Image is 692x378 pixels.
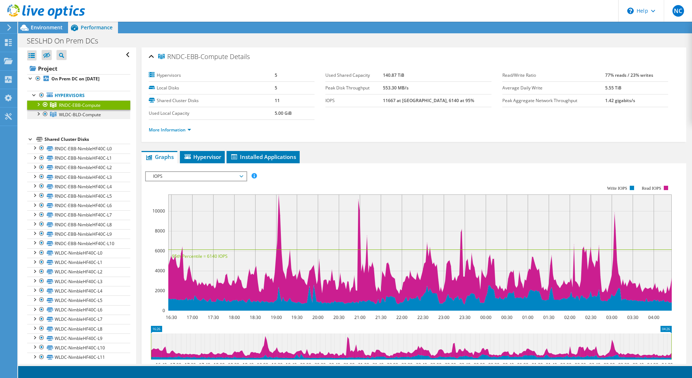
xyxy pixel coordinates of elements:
a: WLDC-NimbleHF40C-L10 [27,343,130,352]
span: RNDC-EBB-Compute [59,102,101,108]
span: Performance [81,24,113,31]
text: 2000 [155,287,165,294]
a: WLDC-BLD-Compute [27,110,130,119]
text: 19:20 [271,362,282,368]
text: 8000 [155,228,165,234]
b: 5.55 TiB [605,85,621,91]
span: Environment [31,24,63,31]
text: 19:30 [291,314,302,320]
text: 22:40 [415,362,427,368]
a: WLDC-NimbleHF40C-L11 [27,353,130,362]
a: WLDC-NimbleHF40C-L3 [27,277,130,286]
a: WLDC-NimbleHF40C-L5 [27,295,130,305]
a: WLDC-NimbleHF40C-L6 [27,305,130,315]
text: 18:00 [213,362,224,368]
text: 10000 [152,208,165,214]
text: 03:40 [632,362,644,368]
text: 23:30 [459,314,470,320]
text: 21:00 [354,314,365,320]
label: IOPS [325,97,383,104]
a: RNDC-EBB-NimbleHF40C-L4 [27,182,130,191]
text: 22:00 [387,362,398,368]
span: WLDC-BLD-Compute [59,112,101,118]
text: 21:30 [375,314,386,320]
label: Used Shared Capacity [325,72,383,79]
text: 02:30 [585,314,596,320]
label: Used Local Capacity [149,110,275,117]
b: 553.30 MB/s [383,85,409,91]
text: 18:30 [249,314,261,320]
text: 21:20 [358,362,369,368]
text: 0 [163,307,165,314]
a: RNDC-EBB-NimbleHF40C-L1 [27,154,130,163]
text: 20:20 [314,362,325,368]
text: 03:30 [627,314,638,320]
text: 19:00 [257,362,268,368]
b: 5 [275,72,277,78]
text: 04:00 [647,362,658,368]
text: 18:20 [228,362,239,368]
a: Hypervisors [27,91,130,100]
text: 19:40 [285,362,296,368]
text: 17:20 [184,362,195,368]
text: 22:00 [396,314,407,320]
label: Peak Disk Throughput [325,84,383,92]
a: RNDC-EBB-NimbleHF40C-L7 [27,210,130,220]
text: 03:20 [618,362,629,368]
a: WLDC-NimbleHF40C-L1 [27,258,130,267]
text: 02:00 [564,314,575,320]
text: 00:20 [488,362,499,368]
text: 01:00 [522,314,533,320]
text: 00:00 [480,314,491,320]
text: 21:40 [372,362,383,368]
b: 77% reads / 23% writes [605,72,653,78]
b: 11 [275,97,280,104]
a: More Information [149,127,191,133]
text: 16:40 [155,362,166,368]
text: 16:30 [165,314,177,320]
span: IOPS [149,172,242,181]
text: 22:20 [401,362,412,368]
text: 01:30 [543,314,554,320]
a: Project [27,63,130,74]
text: 17:40 [199,362,210,368]
text: 20:00 [312,314,323,320]
a: On Prem DC on [DATE] [27,74,130,84]
b: 140.87 TiB [383,72,404,78]
text: 01:40 [545,362,557,368]
text: 04:20 [661,362,672,368]
span: NC [672,5,684,17]
text: 20:40 [329,362,340,368]
text: 03:00 [603,362,615,368]
text: 01:20 [531,362,543,368]
svg: \n [627,8,634,14]
a: RNDC-EBB-NimbleHF40C-L2 [27,163,130,172]
label: Peak Aggregate Network Throughput [502,97,605,104]
text: 21:00 [343,362,354,368]
a: RNDC-EBB-NimbleHF40C-L5 [27,191,130,201]
text: 20:00 [300,362,311,368]
text: 19:00 [270,314,282,320]
span: RNDC-EBB-Compute [158,53,228,60]
text: 17:30 [207,314,219,320]
a: WLDC-NimbleHF40C-L9 [27,333,130,343]
a: WLDC-NimbleHF40C-L2 [27,267,130,277]
text: 6000 [155,248,165,254]
text: 02:00 [560,362,571,368]
text: 00:00 [473,362,485,368]
a: RNDC-EBB-NimbleHF40C-L8 [27,220,130,229]
label: Local Disks [149,84,275,92]
text: Write IOPS [607,186,627,191]
span: Graphs [145,153,174,160]
text: 4000 [155,268,165,274]
span: Details [230,52,250,61]
text: 01:00 [517,362,528,368]
label: Read/Write Ratio [502,72,605,79]
a: WLDC-NimbleHF40C-L0 [27,248,130,258]
text: 00:30 [501,314,512,320]
h1: SESLHD On Prem DCs [24,37,109,45]
text: 00:40 [502,362,514,368]
a: RNDC-EBB-Compute [27,100,130,110]
text: 18:00 [228,314,240,320]
text: 03:00 [606,314,617,320]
